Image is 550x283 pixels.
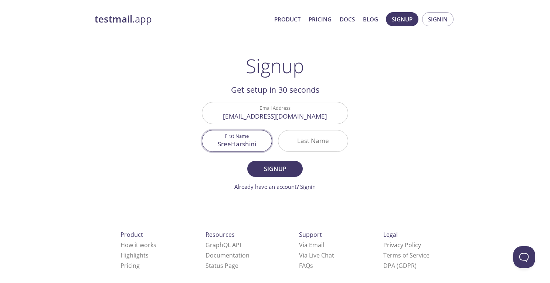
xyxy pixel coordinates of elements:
span: Resources [206,231,235,239]
a: FAQ [299,262,313,270]
a: Terms of Service [383,251,430,259]
span: Signup [392,14,412,24]
strong: testmail [95,13,132,25]
a: testmail.app [95,13,268,25]
a: GraphQL API [206,241,241,249]
a: Status Page [206,262,238,270]
a: Pricing [309,14,332,24]
span: Signin [428,14,448,24]
span: Support [299,231,322,239]
a: Documentation [206,251,249,259]
span: Signup [255,164,295,174]
button: Signin [422,12,454,26]
a: Via Live Chat [299,251,334,259]
h2: Get setup in 30 seconds [202,83,348,96]
span: Legal [383,231,398,239]
span: Product [120,231,143,239]
a: DPA (GDPR) [383,262,417,270]
a: Blog [363,14,378,24]
h1: Signup [246,55,304,77]
iframe: Help Scout Beacon - Open [513,246,535,268]
a: Privacy Policy [383,241,421,249]
span: s [310,262,313,270]
a: Already have an account? Signin [234,183,316,190]
a: How it works [120,241,156,249]
a: Pricing [120,262,140,270]
a: Highlights [120,251,149,259]
button: Signup [247,161,303,177]
button: Signup [386,12,418,26]
a: Product [274,14,301,24]
a: Docs [340,14,355,24]
a: Via Email [299,241,324,249]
